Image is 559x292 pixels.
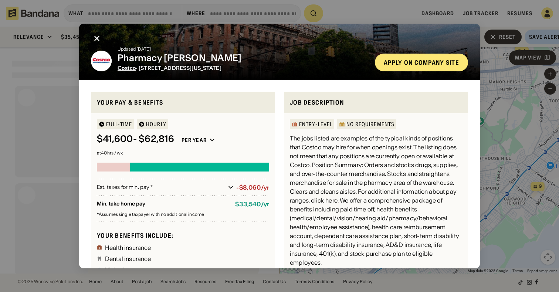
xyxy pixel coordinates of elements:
[182,137,207,143] div: Per year
[384,60,459,65] div: Apply on company site
[105,256,151,262] div: Dental insurance
[91,51,112,71] img: Costco logo
[97,134,174,145] div: $ 41,600 - $62,816
[105,267,150,273] div: Vision insurance
[97,98,269,107] div: Your pay & benefits
[290,134,462,267] div: The jobs listed are examples of the typical kinds of positions that Costco may hire for when open...
[146,122,166,127] div: HOURLY
[290,98,462,107] div: Job Description
[97,151,269,155] div: at 40 hrs / wk
[106,122,132,127] div: Full-time
[105,245,151,251] div: Health insurance
[236,184,269,191] div: -$8,060/yr
[97,201,229,208] div: Min. take home pay
[299,122,332,127] div: Entry-Level
[97,212,269,217] div: Assumes single taxpayer with no additional income
[118,65,136,71] span: Costco
[97,232,269,240] div: Your benefits include:
[118,47,369,51] div: Updated [DATE]
[346,122,394,127] div: No Requirements
[118,53,369,64] div: Pharmacy [PERSON_NAME]
[118,65,369,71] div: · [STREET_ADDRESS][US_STATE]
[235,201,269,208] div: $ 33,540 / yr
[97,184,225,191] div: Est. taxes for min. pay *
